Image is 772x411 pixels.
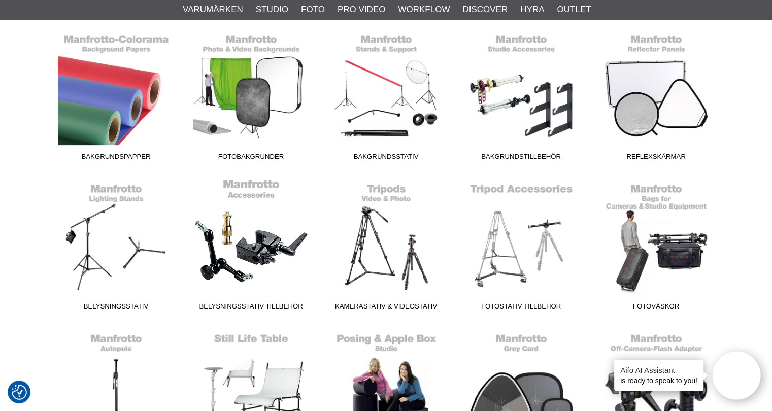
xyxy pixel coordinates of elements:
[319,178,454,315] a: Kamerastativ & Videostativ
[454,152,589,165] span: Bakgrundstillbehör
[319,28,454,165] a: Bakgrundsstativ
[184,301,319,315] span: Belysningsstativ Tillbehör
[589,28,724,165] a: Reflexskärmar
[520,3,544,16] a: Hyra
[319,152,454,165] span: Bakgrundsstativ
[614,360,703,391] div: is ready to speak to you!
[454,178,589,315] a: Fotostativ Tillbehör
[620,365,697,375] h4: Aifo AI Assistant
[398,3,450,16] a: Workflow
[49,178,184,315] a: Belysningsstativ
[183,3,243,16] a: Varumärken
[12,383,27,401] button: Samtyckesinställningar
[589,178,724,315] a: Fotoväskor
[12,385,27,400] img: Revisit consent button
[557,3,591,16] a: Outlet
[301,3,325,16] a: Foto
[454,301,589,315] span: Fotostativ Tillbehör
[184,28,319,165] a: Fotobakgrunder
[338,3,385,16] a: Pro Video
[589,152,724,165] span: Reflexskärmar
[256,3,288,16] a: Studio
[589,301,724,315] span: Fotoväskor
[184,152,319,165] span: Fotobakgrunder
[462,3,508,16] a: Discover
[49,28,184,165] a: Bakgrundspapper
[49,301,184,315] span: Belysningsstativ
[49,152,184,165] span: Bakgrundspapper
[454,28,589,165] a: Bakgrundstillbehör
[184,178,319,315] a: Belysningsstativ Tillbehör
[319,301,454,315] span: Kamerastativ & Videostativ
